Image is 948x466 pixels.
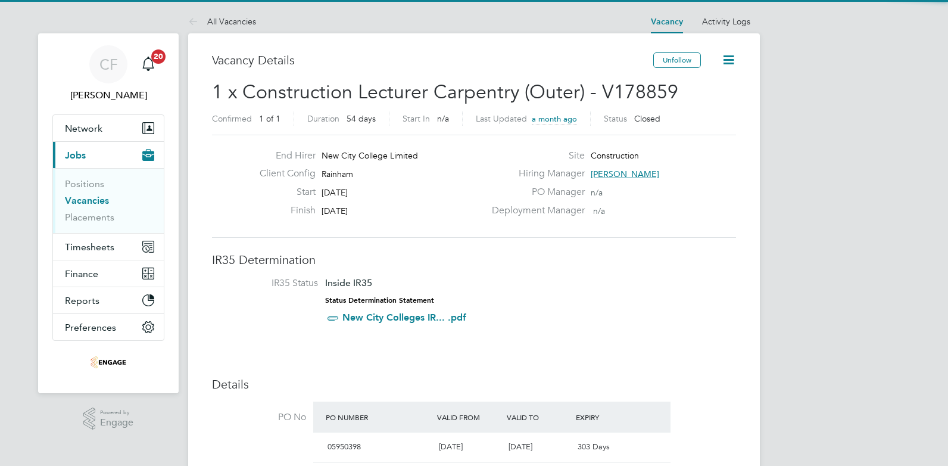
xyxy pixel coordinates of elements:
[342,312,466,323] a: New City Colleges IR... .pdf
[250,186,316,198] label: Start
[136,45,160,83] a: 20
[188,16,256,27] a: All Vacancies
[485,150,585,162] label: Site
[485,204,585,217] label: Deployment Manager
[702,16,750,27] a: Activity Logs
[224,277,318,290] label: IR35 Status
[52,353,164,372] a: Go to home page
[52,88,164,102] span: Cam Fisher
[634,113,660,124] span: Closed
[53,142,164,168] button: Jobs
[65,322,116,333] span: Preferences
[53,287,164,313] button: Reports
[325,296,434,305] strong: Status Determination Statement
[65,212,114,223] a: Placements
[509,442,532,452] span: [DATE]
[83,408,134,430] a: Powered byEngage
[65,123,102,134] span: Network
[322,150,418,161] span: New City College Limited
[212,252,736,268] h3: IR35 Determination
[53,234,164,260] button: Timesheets
[53,115,164,141] button: Network
[591,187,603,198] span: n/a
[532,114,577,124] span: a month ago
[212,411,306,424] label: PO No
[322,206,348,216] span: [DATE]
[212,377,736,392] h3: Details
[53,260,164,287] button: Finance
[100,418,133,428] span: Engage
[604,113,627,124] label: Status
[100,408,133,418] span: Powered by
[437,113,449,124] span: n/a
[250,167,316,180] label: Client Config
[323,406,434,428] div: PO Number
[347,113,376,124] span: 54 days
[38,33,179,393] nav: Main navigation
[591,150,639,161] span: Construction
[212,113,252,124] label: Confirmed
[322,169,353,179] span: Rainham
[485,167,585,180] label: Hiring Manager
[593,206,605,216] span: n/a
[591,169,659,179] span: [PERSON_NAME]
[250,204,316,217] label: Finish
[434,406,504,428] div: Valid From
[651,17,683,27] a: Vacancy
[328,442,361,452] span: 05950398
[578,442,610,452] span: 303 Days
[65,150,86,161] span: Jobs
[307,113,339,124] label: Duration
[212,52,653,68] h3: Vacancy Details
[403,113,430,124] label: Start In
[250,150,316,162] label: End Hirer
[322,187,348,198] span: [DATE]
[91,353,126,372] img: omniapeople-logo-retina.png
[259,113,280,124] span: 1 of 1
[573,406,643,428] div: Expiry
[212,80,678,104] span: 1 x Construction Lecturer Carpentry (Outer) - V178859
[485,186,585,198] label: PO Manager
[65,195,109,206] a: Vacancies
[476,113,527,124] label: Last Updated
[653,52,701,68] button: Unfollow
[151,49,166,64] span: 20
[52,45,164,102] a: CF[PERSON_NAME]
[504,406,573,428] div: Valid To
[53,314,164,340] button: Preferences
[65,178,104,189] a: Positions
[65,268,98,279] span: Finance
[439,442,463,452] span: [DATE]
[65,295,99,306] span: Reports
[65,241,114,253] span: Timesheets
[325,277,372,288] span: Inside IR35
[53,168,164,233] div: Jobs
[99,57,118,72] span: CF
